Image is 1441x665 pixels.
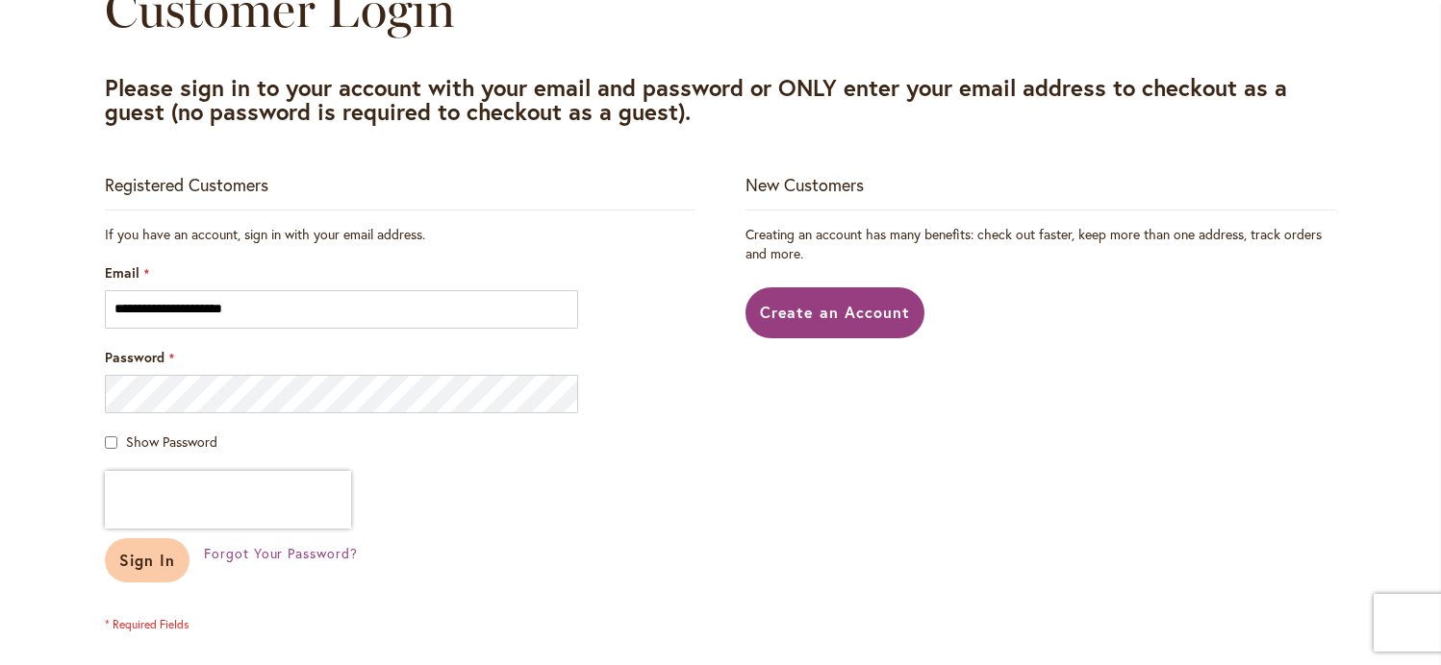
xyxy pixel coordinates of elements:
iframe: reCAPTCHA [105,471,351,529]
strong: New Customers [746,173,864,196]
p: Creating an account has many benefits: check out faster, keep more than one address, track orders... [746,225,1336,263]
span: Forgot Your Password? [204,544,358,562]
div: Blocked (class): grecaptcha-badge [105,471,351,529]
span: Sign In [119,550,175,570]
button: Sign In [105,538,190,582]
iframe: Launch Accessibility Center [14,597,68,651]
div: If you have an account, sign in with your email address. [105,225,695,244]
span: Create an Account [760,302,911,322]
a: Forgot Your Password? [204,544,358,563]
strong: Please sign in to your account with your email and password or ONLY enter your email address to c... [105,72,1287,127]
a: Create an Account [746,287,925,338]
span: Show Password [126,432,217,451]
span: Email [105,263,139,282]
strong: Registered Customers [105,173,268,196]
span: Password [105,348,164,366]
